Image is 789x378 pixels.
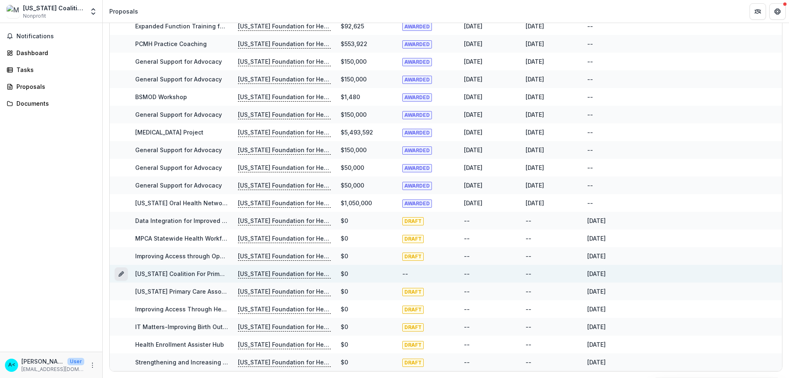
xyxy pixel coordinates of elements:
button: More [88,360,97,370]
div: [DATE] [464,93,482,101]
p: [US_STATE] Foundation for Health [238,146,331,155]
div: [DATE] [464,146,482,154]
div: [DATE] [587,322,606,331]
span: AWARDED [402,40,432,49]
span: AWARDED [402,23,432,31]
div: -- [587,39,593,48]
p: [US_STATE] Foundation for Health [238,216,331,225]
span: DRAFT [402,235,424,243]
p: [US_STATE] Foundation for Health [238,340,331,349]
p: [US_STATE] Foundation for Health [238,22,331,31]
div: -- [587,110,593,119]
button: Partners [750,3,766,20]
div: -- [402,269,408,278]
div: $0 [341,305,348,313]
span: DRAFT [402,323,424,332]
button: Open entity switcher [88,3,99,20]
p: [US_STATE] Foundation for Health [238,110,331,119]
a: General Support for Advocacy [135,146,222,153]
div: -- [464,234,470,243]
span: AWARDED [402,182,432,190]
div: [DATE] [464,39,482,48]
p: [US_STATE] Foundation for Health [238,75,331,84]
span: DRAFT [402,306,424,314]
a: [US_STATE] Oral Health Network ([PERSON_NAME]) [135,199,280,206]
span: Notifications [16,33,96,40]
div: Proposals [16,82,92,91]
a: [MEDICAL_DATA] Project [135,129,203,136]
a: PCMH Practice Coaching [135,40,207,47]
div: -- [587,93,593,101]
a: General Support for Advocacy [135,76,222,83]
div: -- [587,128,593,137]
div: -- [587,163,593,172]
div: -- [464,340,470,349]
nav: breadcrumb [106,5,141,17]
div: [DATE] [464,163,482,172]
div: -- [464,287,470,296]
div: -- [526,216,531,225]
div: -- [587,22,593,30]
div: [DATE] [464,22,482,30]
div: [DATE] [464,128,482,137]
div: [DATE] [526,163,544,172]
div: [DATE] [464,181,482,190]
div: -- [464,305,470,313]
p: [US_STATE] Foundation for Health [238,358,331,367]
a: General Support for Advocacy [135,111,222,118]
span: DRAFT [402,253,424,261]
a: Tasks [3,63,99,77]
div: -- [526,252,531,260]
div: [DATE] [587,340,606,349]
div: [DATE] [587,287,606,296]
a: Expanded Function Training for [US_STATE] Health Center Dental Assistants [135,23,353,30]
div: -- [526,322,531,331]
div: [DATE] [526,146,544,154]
div: [DATE] [587,234,606,243]
a: Dashboard [3,46,99,60]
div: $0 [341,234,348,243]
div: $5,493,592 [341,128,373,137]
a: General Support for Advocacy [135,182,222,189]
img: Missouri Coalition For Primary Health Care [7,5,20,18]
a: Health Enrollment Assister Hub [135,341,224,348]
p: [US_STATE] Foundation for Health [238,163,331,172]
div: $150,000 [341,110,367,119]
div: -- [526,269,531,278]
p: [US_STATE] Foundation for Health [238,234,331,243]
div: [DATE] [526,75,544,83]
div: [DATE] [526,39,544,48]
div: [DATE] [526,93,544,101]
div: [DATE] [526,110,544,119]
div: $0 [341,340,348,349]
a: [US_STATE] Primary Care Association (MPCA) and [US_STATE] Behavioral Health Council (MBHC) Center... [135,288,471,295]
div: [DATE] [464,75,482,83]
div: [DATE] [526,22,544,30]
div: -- [464,358,470,366]
div: Dashboard [16,49,92,57]
span: AWARDED [402,129,432,137]
div: [DATE] [587,305,606,313]
div: -- [526,305,531,313]
span: AWARDED [402,199,432,208]
div: -- [587,199,593,207]
div: -- [526,287,531,296]
span: AWARDED [402,93,432,102]
p: [US_STATE] Foundation for Health [238,57,331,66]
a: General Support for Advocacy [135,58,222,65]
div: Proposals [109,7,138,16]
span: DRAFT [402,341,424,349]
a: BSMOD Workshop [135,93,187,100]
div: [DATE] [526,181,544,190]
a: [US_STATE] Coalition For Primary Health Care - [DATE] - [DATE] Request for Concept Papers [135,270,397,277]
div: $553,922 [341,39,367,48]
p: [US_STATE] Foundation for Health [238,305,331,314]
span: DRAFT [402,359,424,367]
span: Nonprofit [23,12,46,20]
button: Get Help [769,3,786,20]
div: [DATE] [587,252,606,260]
div: -- [587,57,593,66]
a: MPCA Statewide Health Workforce Partnership [135,235,270,242]
div: [DATE] [464,110,482,119]
div: Tasks [16,65,92,74]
